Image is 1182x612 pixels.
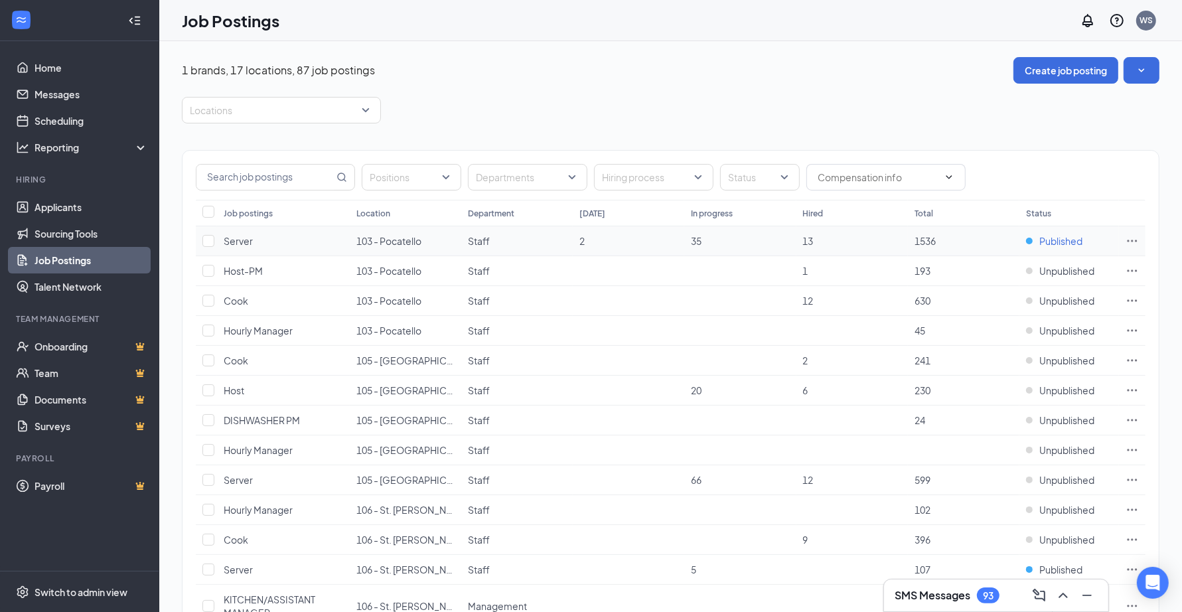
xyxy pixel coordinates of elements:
[803,384,808,396] span: 6
[579,235,585,247] span: 2
[461,226,573,256] td: Staff
[1126,234,1139,248] svg: Ellipses
[356,235,421,247] span: 103 - Pocatello
[1039,264,1094,277] span: Unpublished
[1126,384,1139,397] svg: Ellipses
[803,265,808,277] span: 1
[1039,563,1082,576] span: Published
[1079,587,1095,603] svg: Minimize
[350,346,461,376] td: 105 - West Valley
[1140,15,1153,26] div: WS
[224,208,273,219] div: Job postings
[1124,57,1159,84] button: SmallChevronDown
[1031,587,1047,603] svg: ComposeMessage
[224,354,248,366] span: Cook
[356,384,477,396] span: 105 - [GEOGRAPHIC_DATA]
[224,235,253,247] span: Server
[35,585,127,599] div: Switch to admin view
[803,354,808,366] span: 2
[915,325,925,337] span: 45
[468,235,490,247] span: Staff
[468,534,490,546] span: Staff
[803,474,814,486] span: 12
[1039,443,1094,457] span: Unpublished
[468,354,490,366] span: Staff
[350,256,461,286] td: 103 - Pocatello
[468,504,490,516] span: Staff
[16,585,29,599] svg: Settings
[350,435,461,465] td: 105 - West Valley
[1039,503,1094,516] span: Unpublished
[350,525,461,555] td: 106 - St. George
[35,54,148,81] a: Home
[915,235,936,247] span: 1536
[356,414,477,426] span: 105 - [GEOGRAPHIC_DATA]
[461,346,573,376] td: Staff
[224,265,263,277] span: Host-PM
[915,504,930,516] span: 102
[336,172,347,183] svg: MagnifyingGlass
[16,313,145,325] div: Team Management
[461,465,573,495] td: Staff
[468,384,490,396] span: Staff
[1039,294,1094,307] span: Unpublished
[35,413,148,439] a: SurveysCrown
[915,414,925,426] span: 24
[468,564,490,575] span: Staff
[796,200,908,226] th: Hired
[350,555,461,585] td: 106 - St. George
[468,474,490,486] span: Staff
[356,534,469,546] span: 106 - St. [PERSON_NAME]
[1126,414,1139,427] svg: Ellipses
[356,474,477,486] span: 105 - [GEOGRAPHIC_DATA]
[16,453,145,464] div: Payroll
[356,295,421,307] span: 103 - Pocatello
[468,265,490,277] span: Staff
[691,384,702,396] span: 20
[224,504,293,516] span: Hourly Manager
[35,247,148,273] a: Job Postings
[1029,585,1050,606] button: ComposeMessage
[196,165,334,190] input: Search job postings
[1039,533,1094,546] span: Unpublished
[15,13,28,27] svg: WorkstreamLogo
[915,354,930,366] span: 241
[356,564,469,575] span: 106 - St. [PERSON_NAME]
[1135,64,1148,77] svg: SmallChevronDown
[35,333,148,360] a: OnboardingCrown
[350,495,461,525] td: 106 - St. George
[35,360,148,386] a: TeamCrown
[983,590,994,601] div: 93
[1126,533,1139,546] svg: Ellipses
[1126,264,1139,277] svg: Ellipses
[1126,443,1139,457] svg: Ellipses
[1039,324,1094,337] span: Unpublished
[461,286,573,316] td: Staff
[1126,563,1139,576] svg: Ellipses
[461,376,573,406] td: Staff
[35,108,148,134] a: Scheduling
[1019,200,1119,226] th: Status
[1137,567,1169,599] div: Open Intercom Messenger
[224,564,253,575] span: Server
[224,384,244,396] span: Host
[1039,354,1094,367] span: Unpublished
[1039,473,1094,487] span: Unpublished
[350,376,461,406] td: 105 - West Valley
[1126,503,1139,516] svg: Ellipses
[224,414,300,426] span: DISHWASHER PM
[915,474,930,486] span: 599
[1055,587,1071,603] svg: ChevronUp
[915,265,930,277] span: 193
[944,172,954,183] svg: ChevronDown
[1126,354,1139,367] svg: Ellipses
[468,600,527,612] span: Management
[224,444,293,456] span: Hourly Manager
[1109,13,1125,29] svg: QuestionInfo
[468,444,490,456] span: Staff
[461,316,573,346] td: Staff
[35,473,148,499] a: PayrollCrown
[1039,384,1094,397] span: Unpublished
[1076,585,1098,606] button: Minimize
[356,265,421,277] span: 103 - Pocatello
